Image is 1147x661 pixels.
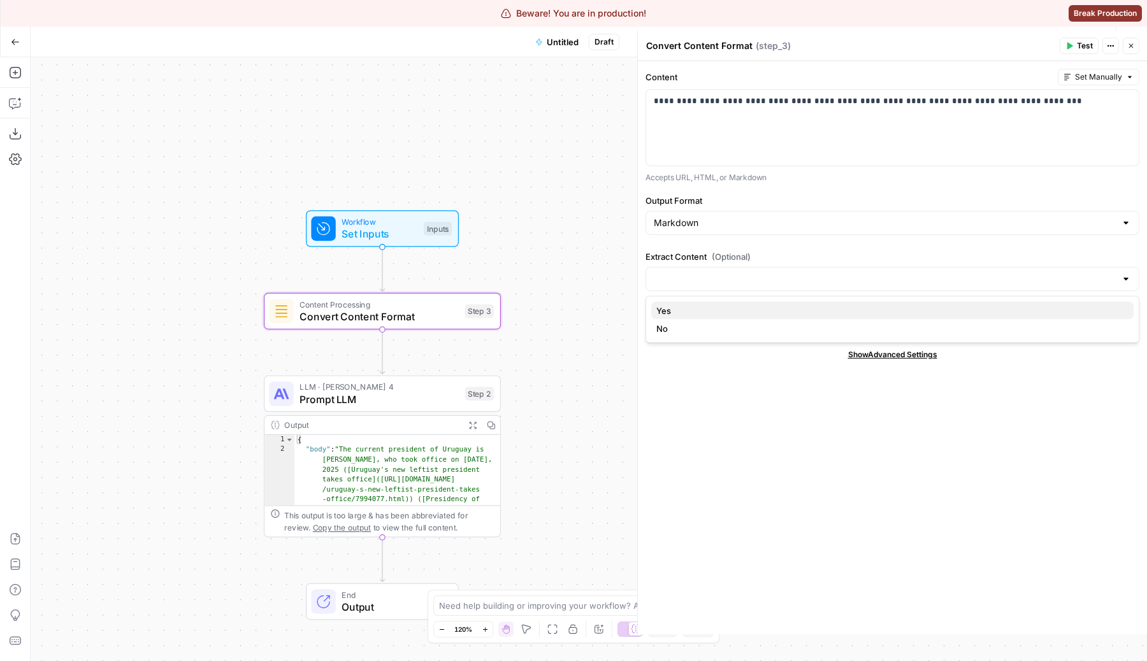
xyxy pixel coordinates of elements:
div: Step 3 [465,304,494,318]
div: LLM · [PERSON_NAME] 4Prompt LLMStep 2Output{ "body":"The current president of Uruguay is [PERSON_... [264,375,501,537]
label: Output Format [646,194,1139,207]
span: No [656,322,1123,335]
button: Set Manually [1058,69,1139,85]
p: Accepts URL, HTML, or Markdown [646,171,1139,184]
span: Prompt LLM [299,392,459,407]
span: Convert Content Format [299,309,459,324]
span: Output [342,599,445,615]
span: Toggle code folding, rows 1 through 3 [285,435,294,445]
span: End [342,588,445,601]
span: Content Processing [299,298,459,310]
div: Step 2 [465,387,494,401]
div: This output is too large & has been abbreviated for review. to view the full content. [284,509,494,533]
span: Yes [656,304,1123,317]
span: (Optional) [712,250,751,263]
span: Untitled [547,36,579,48]
span: 120% [454,624,472,634]
span: Test [1077,40,1093,52]
label: Content [646,71,1053,83]
button: Untitled [528,32,586,52]
g: Edge from step_2 to end [380,537,384,582]
span: Set Manually [1075,71,1122,83]
div: Beware! You are in production! [501,7,646,20]
input: Markdown [654,217,1116,229]
div: 1 [264,435,294,445]
img: o3r9yhbrn24ooq0tey3lueqptmfj [274,304,289,319]
div: Inputs [424,222,452,236]
div: WorkflowSet InputsInputs [264,210,501,247]
span: Show Advanced Settings [848,349,937,360]
g: Edge from step_3 to step_2 [380,329,384,374]
button: Test [1060,38,1099,54]
span: Set Inputs [342,226,417,241]
label: Extract Content [646,250,1139,263]
span: Break Production [1074,8,1137,19]
div: Output [284,419,459,431]
span: Draft [595,36,614,48]
div: Content ProcessingConvert Content FormatStep 3 [264,293,501,330]
button: Break Production [1069,5,1142,22]
textarea: Convert Content Format [646,39,753,52]
div: EndOutput [264,583,501,620]
span: LLM · [PERSON_NAME] 4 [299,381,459,393]
p: Keeps only the main content from HTML or URLs [646,296,1139,309]
g: Edge from start to step_3 [380,247,384,292]
span: ( step_3 ) [756,39,791,52]
span: Workflow [342,216,417,228]
span: Copy the output [313,523,371,532]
